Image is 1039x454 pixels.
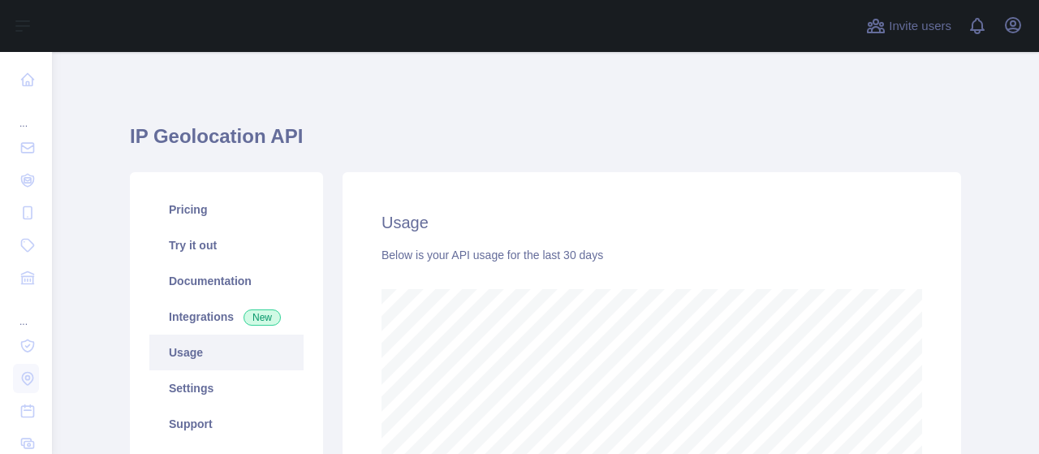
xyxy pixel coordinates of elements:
[382,211,922,234] h2: Usage
[382,247,922,263] div: Below is your API usage for the last 30 days
[149,370,304,406] a: Settings
[149,406,304,442] a: Support
[149,299,304,335] a: Integrations New
[889,17,951,36] span: Invite users
[149,263,304,299] a: Documentation
[130,123,961,162] h1: IP Geolocation API
[13,296,39,328] div: ...
[149,227,304,263] a: Try it out
[863,13,955,39] button: Invite users
[244,309,281,326] span: New
[149,192,304,227] a: Pricing
[13,97,39,130] div: ...
[149,335,304,370] a: Usage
